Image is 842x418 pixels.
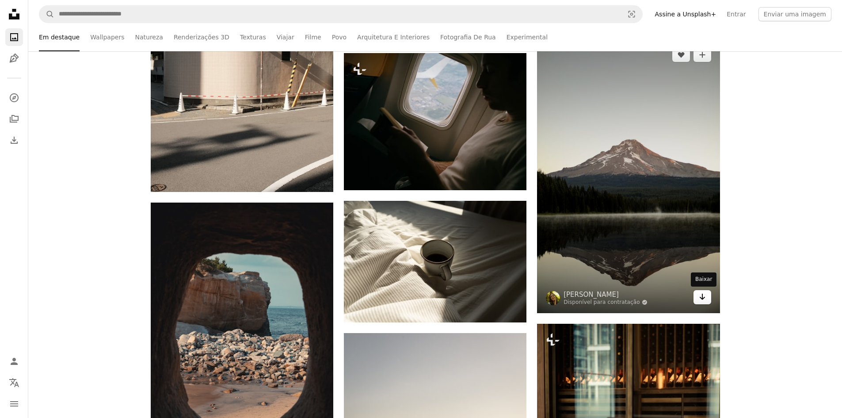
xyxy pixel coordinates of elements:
[672,48,690,62] button: Curtir
[277,23,294,51] a: Viajar
[5,374,23,391] button: Idioma
[39,5,643,23] form: Pesquise conteúdo visual em todo o site
[564,299,648,306] a: Disponível para contratação
[5,110,23,128] a: Coleções
[507,23,548,51] a: Experimental
[693,48,711,62] button: Adicionar à coleção
[546,291,560,305] img: Ir para o perfil de Emma Swoboda
[5,5,23,25] a: Início — Unsplash
[90,23,124,51] a: Wallpapers
[537,172,720,180] a: Reflexão da montanha no lago calmo ao nascer do sol
[537,39,720,313] img: Reflexão da montanha no lago calmo ao nascer do sol
[650,7,722,21] a: Assine a Unsplash+
[5,131,23,149] a: Histórico de downloads
[5,353,23,370] a: Entrar / Cadastrar-se
[721,7,751,21] a: Entrar
[151,50,333,58] a: Edifício moderno com um sinal de entrada proibida e cones
[151,335,333,343] a: Vista através de uma caverna que se abre para uma praia rochosa e oceano.
[5,395,23,413] button: Menu
[344,117,526,125] a: Livro de leitura do homem dentro do avião perto da janela
[305,23,321,51] a: Filme
[691,272,716,287] div: Baixar
[5,28,23,46] a: Fotos
[344,257,526,265] a: Caneca de café em roupa de cama branca amarrotada
[357,23,430,51] a: Arquitetura E Interiores
[564,290,648,299] a: [PERSON_NAME]
[758,7,831,21] button: Enviar uma imagem
[693,290,711,304] a: Baixar
[344,53,526,190] img: Livro de leitura do homem dentro do avião perto da janela
[174,23,229,51] a: Renderizações 3D
[135,23,163,51] a: Natureza
[344,201,526,322] img: Caneca de café em roupa de cama branca amarrotada
[332,23,347,51] a: Povo
[440,23,496,51] a: Fotografia De Rua
[240,23,266,51] a: Texturas
[5,50,23,67] a: Ilustrações
[5,89,23,107] a: Explorar
[39,6,54,23] button: Pesquise na Unsplash
[621,6,642,23] button: Pesquisa visual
